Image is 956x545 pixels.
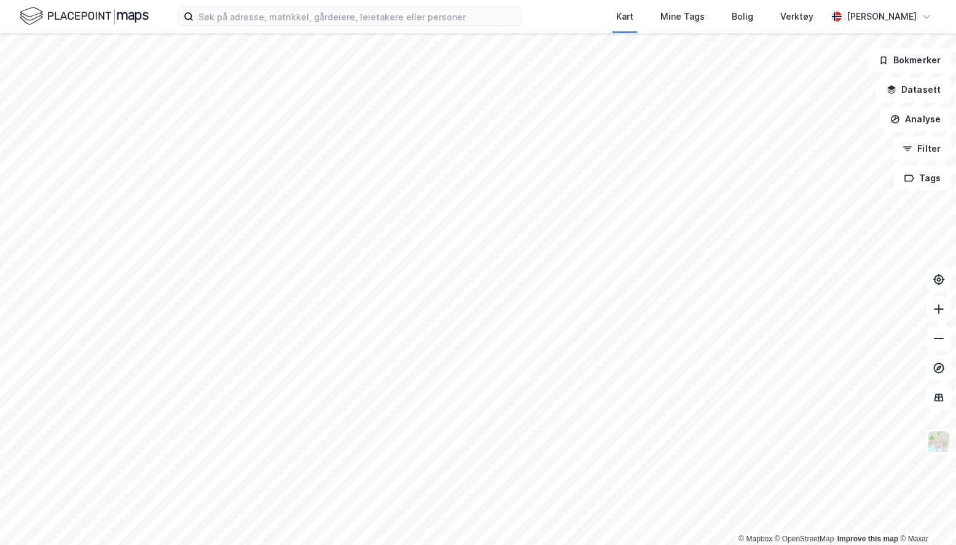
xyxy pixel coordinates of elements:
[20,6,149,27] img: logo.f888ab2527a4732fd821a326f86c7f29.svg
[732,9,753,24] div: Bolig
[660,9,705,24] div: Mine Tags
[847,9,917,24] div: [PERSON_NAME]
[880,107,951,131] button: Analyse
[892,136,951,161] button: Filter
[775,535,834,543] a: OpenStreetMap
[868,48,951,73] button: Bokmerker
[837,535,898,543] a: Improve this map
[894,166,951,190] button: Tags
[194,7,522,26] input: Søk på adresse, matrikkel, gårdeiere, leietakere eller personer
[876,77,951,102] button: Datasett
[739,535,772,543] a: Mapbox
[616,9,633,24] div: Kart
[895,486,956,545] iframe: Chat Widget
[780,9,813,24] div: Verktøy
[927,430,950,453] img: Z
